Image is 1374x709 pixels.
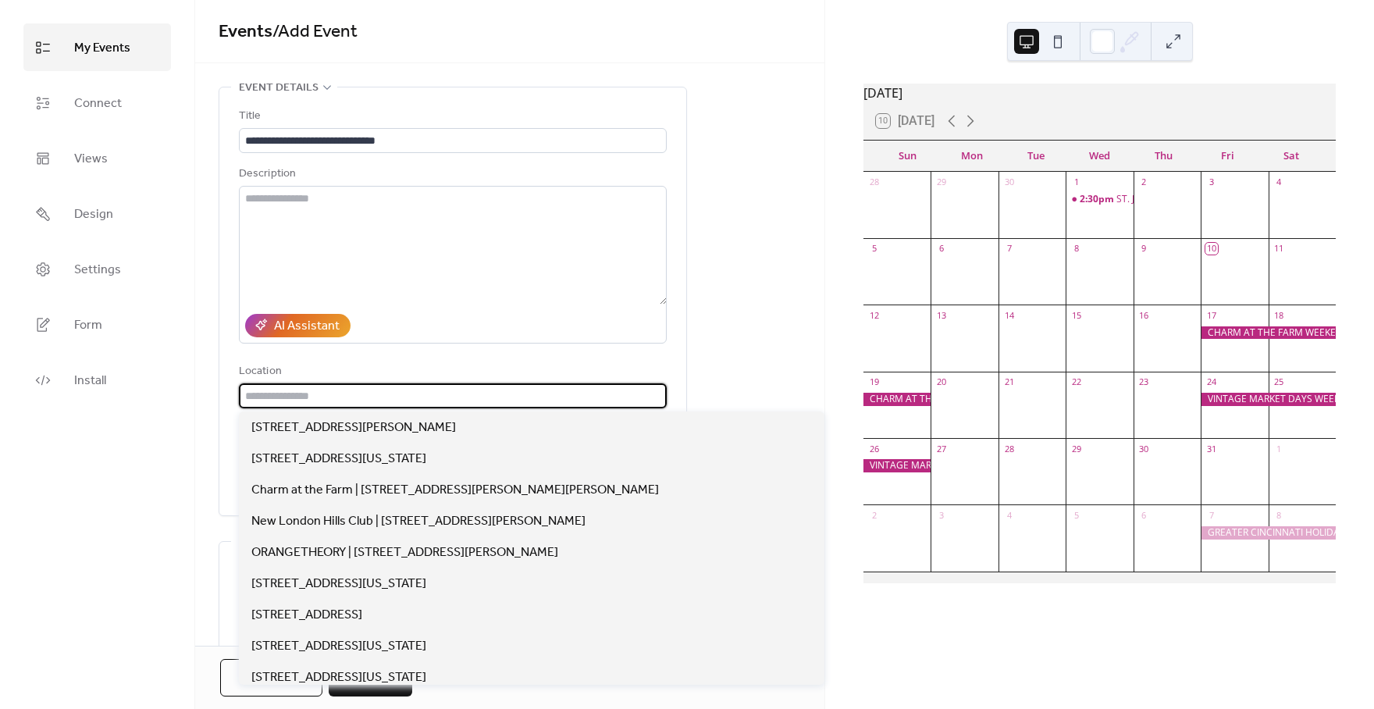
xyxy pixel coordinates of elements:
[23,190,171,237] a: Design
[1068,141,1132,172] div: Wed
[935,376,947,388] div: 20
[74,258,121,282] span: Settings
[23,245,171,293] a: Settings
[74,147,108,171] span: Views
[74,36,130,60] span: My Events
[1003,176,1015,188] div: 30
[251,419,456,437] span: [STREET_ADDRESS][PERSON_NAME]
[1131,141,1195,172] div: Thu
[868,509,880,521] div: 2
[940,141,1004,172] div: Mon
[23,79,171,126] a: Connect
[1273,376,1285,388] div: 25
[74,369,106,393] span: Install
[1138,509,1150,521] div: 6
[251,637,426,656] span: [STREET_ADDRESS][US_STATE]
[863,84,1336,102] div: [DATE]
[1273,509,1285,521] div: 8
[1138,176,1150,188] div: 2
[219,15,272,49] a: Events
[1138,309,1150,321] div: 16
[1273,243,1285,255] div: 11
[220,659,322,697] button: Cancel
[935,243,947,255] div: 6
[251,481,659,500] span: Charm at the Farm | [STREET_ADDRESS][PERSON_NAME][PERSON_NAME]
[1273,309,1285,321] div: 18
[239,362,664,381] div: Location
[251,606,362,625] span: [STREET_ADDRESS]
[272,15,358,49] span: / Add Event
[74,202,113,226] span: Design
[1003,443,1015,454] div: 28
[74,91,122,116] span: Connect
[239,107,664,126] div: Title
[1195,141,1259,172] div: Fri
[1004,141,1068,172] div: Tue
[1070,443,1082,454] div: 29
[1070,376,1082,388] div: 22
[356,669,385,688] span: Save
[868,443,880,454] div: 26
[1205,509,1217,521] div: 7
[1138,243,1150,255] div: 9
[251,543,558,562] span: ORANGETHEORY | [STREET_ADDRESS][PERSON_NAME]
[935,509,947,521] div: 3
[1201,393,1336,406] div: VINTAGE MARKET DAYS WEEKEND
[935,176,947,188] div: 29
[1070,243,1082,255] div: 8
[251,512,586,531] span: New London Hills Club | [STREET_ADDRESS][PERSON_NAME]
[1066,193,1133,206] div: ST. JUDE JEWELRY DESIGN CLASS (PRIVATE EVENT)
[1205,443,1217,454] div: 31
[1003,376,1015,388] div: 21
[239,165,664,183] div: Description
[23,301,171,348] a: Form
[245,314,351,337] button: AI Assistant
[1205,176,1217,188] div: 3
[868,243,880,255] div: 5
[868,176,880,188] div: 28
[239,79,319,98] span: Event details
[1070,309,1082,321] div: 15
[247,669,295,688] span: Cancel
[1201,526,1336,540] div: GREATER CINCINNATI HOLIDAY MARKET WEEKEND
[1070,509,1082,521] div: 5
[876,141,940,172] div: Sun
[1259,141,1323,172] div: Sat
[868,309,880,321] div: 12
[1205,376,1217,388] div: 24
[23,23,171,71] a: My Events
[1080,193,1116,206] span: 2:30pm
[23,356,171,404] a: Install
[1205,309,1217,321] div: 17
[868,376,880,388] div: 19
[1205,243,1217,255] div: 10
[863,393,931,406] div: CHARM AT THE FARM WEEKEND
[1138,376,1150,388] div: 23
[251,668,426,687] span: [STREET_ADDRESS][US_STATE]
[935,309,947,321] div: 13
[274,317,340,336] div: AI Assistant
[23,134,171,182] a: Views
[1003,243,1015,255] div: 7
[1273,443,1285,454] div: 1
[1116,193,1337,206] div: ST. JUDE JEWELRY DESIGN CLASS (PRIVATE EVENT)
[74,313,102,337] span: Form
[1003,509,1015,521] div: 4
[251,450,426,469] span: [STREET_ADDRESS][US_STATE]
[863,459,931,472] div: VINTAGE MARKET DAYS WEEKEND
[1003,309,1015,321] div: 14
[1138,443,1150,454] div: 30
[1070,176,1082,188] div: 1
[251,575,426,593] span: [STREET_ADDRESS][US_STATE]
[935,443,947,454] div: 27
[1273,176,1285,188] div: 4
[1201,326,1336,340] div: CHARM AT THE FARM WEEKEND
